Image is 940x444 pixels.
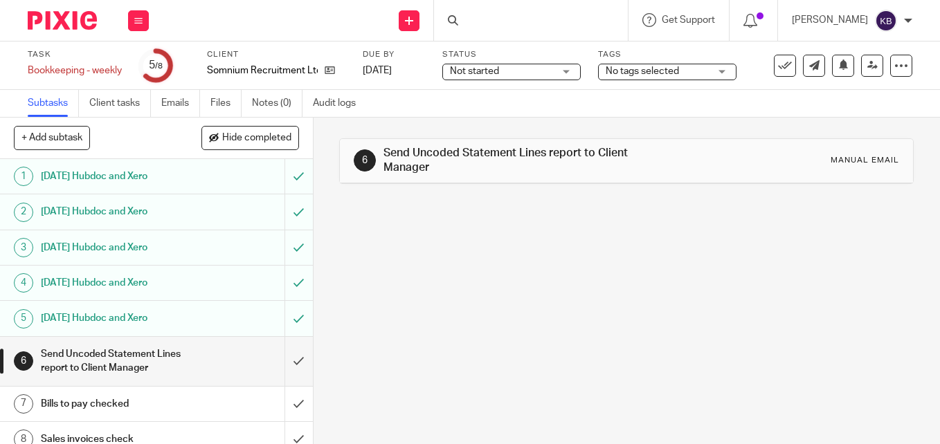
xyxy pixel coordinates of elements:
span: No tags selected [606,66,679,76]
span: Not started [450,66,499,76]
a: Files [210,90,242,117]
p: Somnium Recruitment Ltd [207,64,318,77]
h1: Send Uncoded Statement Lines report to Client Manager [383,146,656,176]
small: /8 [155,62,163,70]
img: svg%3E [875,10,897,32]
button: + Add subtask [14,126,90,149]
div: 6 [14,351,33,371]
p: [PERSON_NAME] [792,13,868,27]
div: 5 [14,309,33,329]
img: Pixie [28,11,97,30]
label: Client [207,49,345,60]
h1: [DATE] Hubdoc and Xero [41,272,194,293]
span: Hide completed [222,133,291,144]
h1: [DATE] Hubdoc and Xero [41,237,194,258]
a: Emails [161,90,200,117]
h1: [DATE] Hubdoc and Xero [41,201,194,222]
div: Mark as to do [284,194,313,229]
a: Notes (0) [252,90,302,117]
div: Mark as done [284,387,313,421]
label: Tags [598,49,736,60]
div: Mark as to do [284,159,313,194]
button: Hide completed [201,126,299,149]
div: 5 [149,57,163,73]
div: 2 [14,203,33,222]
a: Subtasks [28,90,79,117]
div: Mark as to do [284,230,313,265]
div: 4 [14,273,33,293]
h1: Bills to pay checked [41,394,194,414]
a: Audit logs [313,90,366,117]
h1: [DATE] Hubdoc and Xero [41,308,194,329]
div: 7 [14,394,33,414]
div: Manual email [831,155,899,166]
div: 1 [14,167,33,186]
label: Due by [363,49,425,60]
h1: [DATE] Hubdoc and Xero [41,166,194,187]
div: 3 [14,238,33,257]
div: Mark as to do [284,266,313,300]
a: Send new email to Somnium Recruitment Ltd [803,55,825,77]
div: Mark as done [284,337,313,386]
span: [DATE] [363,66,392,75]
a: Reassign task [861,55,883,77]
div: 6 [354,149,376,172]
a: Client tasks [89,90,151,117]
button: Snooze task [832,55,854,77]
div: Bookkeeping - weekly [28,64,122,77]
i: Open client page [325,65,335,75]
label: Task [28,49,122,60]
h1: Send Uncoded Statement Lines report to Client Manager [41,344,194,379]
label: Status [442,49,581,60]
span: Get Support [662,15,715,25]
div: Mark as to do [284,301,313,335]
